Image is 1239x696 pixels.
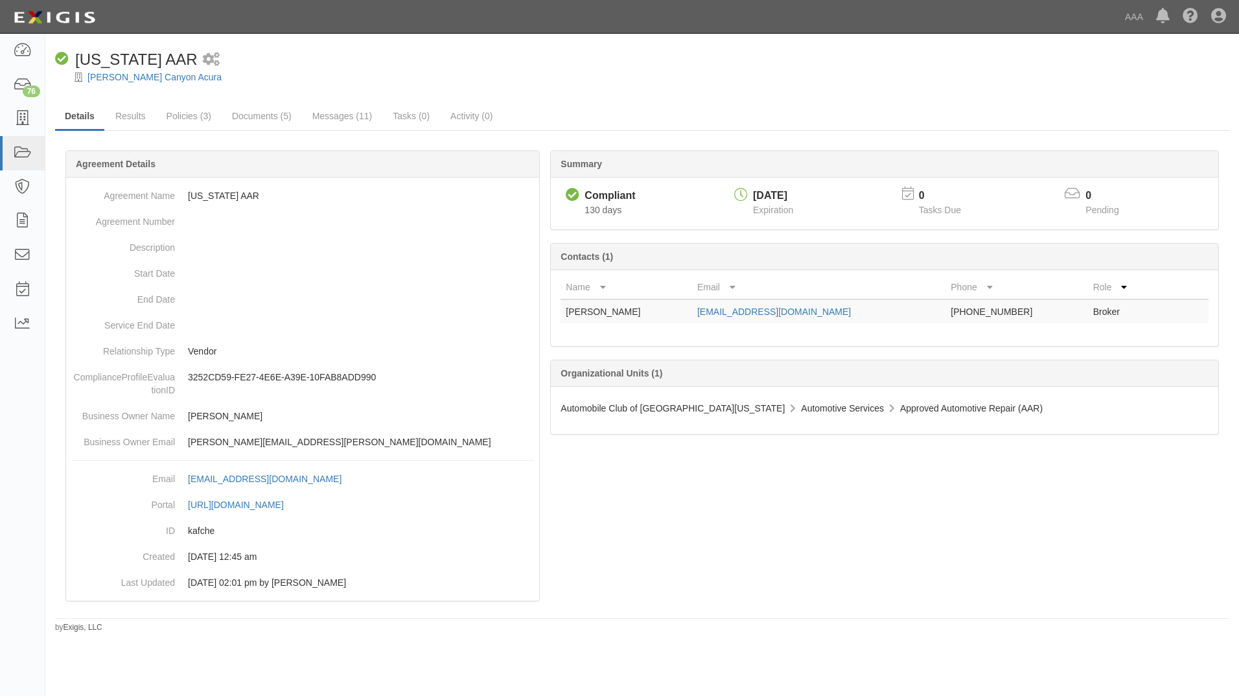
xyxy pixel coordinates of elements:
p: 3252CD59-FE27-4E6E-A39E-10FAB8ADD990 [188,371,534,384]
i: Compliant [55,52,69,66]
i: Compliant [566,189,579,202]
p: 0 [1085,189,1135,203]
th: Phone [945,275,1087,299]
th: Role [1088,275,1157,299]
a: [URL][DOMAIN_NAME] [188,500,298,510]
a: Results [106,103,156,129]
td: [PHONE_NUMBER] [945,299,1087,323]
div: California AAR [55,49,198,71]
dt: Portal [71,492,175,511]
p: [PERSON_NAME][EMAIL_ADDRESS][PERSON_NAME][DOMAIN_NAME] [188,435,534,448]
div: 76 [23,86,40,97]
a: Exigis, LLC [64,623,102,632]
span: Pending [1085,205,1118,215]
dd: [US_STATE] AAR [71,183,534,209]
th: Name [561,275,692,299]
dt: ComplianceProfileEvaluationID [71,364,175,397]
a: Policies (3) [157,103,221,129]
dt: Relationship Type [71,338,175,358]
dd: kafche [71,518,534,544]
dt: Start Date [71,261,175,280]
dt: End Date [71,286,175,306]
div: Compliant [585,189,635,203]
p: [PERSON_NAME] [188,410,534,423]
dt: Service End Date [71,312,175,332]
span: Approved Automotive Repair (AAR) [900,403,1043,413]
dd: [DATE] 02:01 pm by [PERSON_NAME] [71,570,534,596]
dd: [DATE] 12:45 am [71,544,534,570]
th: Email [692,275,945,299]
a: [EMAIL_ADDRESS][DOMAIN_NAME] [188,474,356,484]
i: 1 scheduled workflow [203,53,220,67]
dt: Last Updated [71,570,175,589]
b: Summary [561,159,602,169]
p: 0 [919,189,977,203]
td: Broker [1088,299,1157,323]
dt: Business Owner Email [71,429,175,448]
img: logo-5460c22ac91f19d4615b14bd174203de0afe785f0fc80cf4dbbc73dc1793850b.png [10,6,99,29]
td: [PERSON_NAME] [561,299,692,323]
b: Contacts (1) [561,251,613,262]
span: [US_STATE] AAR [75,51,198,68]
b: Organizational Units (1) [561,368,662,378]
a: Tasks (0) [383,103,439,129]
span: Automobile Club of [GEOGRAPHIC_DATA][US_STATE] [561,403,785,413]
b: Agreement Details [76,159,156,169]
a: AAA [1118,4,1150,30]
dt: ID [71,518,175,537]
dt: Business Owner Name [71,403,175,423]
a: Activity (0) [441,103,502,129]
i: Help Center - Complianz [1183,9,1198,25]
a: Messages (11) [303,103,382,129]
dt: Agreement Number [71,209,175,228]
a: [PERSON_NAME] Canyon Acura [87,72,222,82]
span: Expiration [753,205,793,215]
span: Automotive Services [801,403,884,413]
span: Since 06/06/2025 [585,205,621,215]
small: by [55,622,102,633]
div: [EMAIL_ADDRESS][DOMAIN_NAME] [188,472,342,485]
span: Tasks Due [919,205,961,215]
div: [DATE] [753,189,793,203]
a: Details [55,103,104,131]
a: Documents (5) [222,103,301,129]
dt: Created [71,544,175,563]
dd: Vendor [71,338,534,364]
dt: Description [71,235,175,254]
a: [EMAIL_ADDRESS][DOMAIN_NAME] [697,307,851,317]
dt: Agreement Name [71,183,175,202]
dt: Email [71,466,175,485]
